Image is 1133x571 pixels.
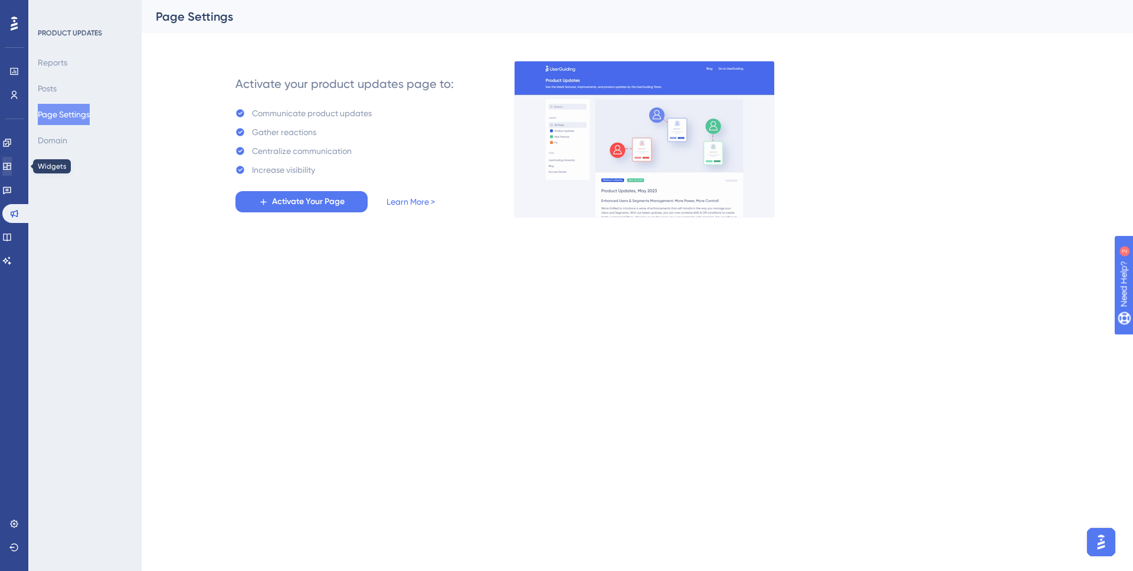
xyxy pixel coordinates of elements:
button: Access [38,156,64,177]
span: Activate Your Page [272,195,345,209]
button: Posts [38,78,57,99]
div: Increase visibility [252,163,315,177]
button: Reports [38,52,67,73]
button: Page Settings [38,104,90,125]
a: Learn More > [387,195,435,209]
div: 2 [82,6,86,15]
div: Communicate product updates [252,106,372,120]
div: Centralize communication [252,144,352,158]
button: Activate Your Page [235,191,368,212]
div: Gather reactions [252,125,316,139]
iframe: UserGuiding AI Assistant Launcher [1083,524,1119,560]
div: Page Settings [156,8,1089,25]
div: Activate your product updates page to: [235,76,454,92]
button: Domain [38,130,67,151]
div: PRODUCT UPDATES [38,28,102,38]
img: 253145e29d1258e126a18a92d52e03bb.gif [514,61,775,218]
span: Need Help? [28,3,74,17]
